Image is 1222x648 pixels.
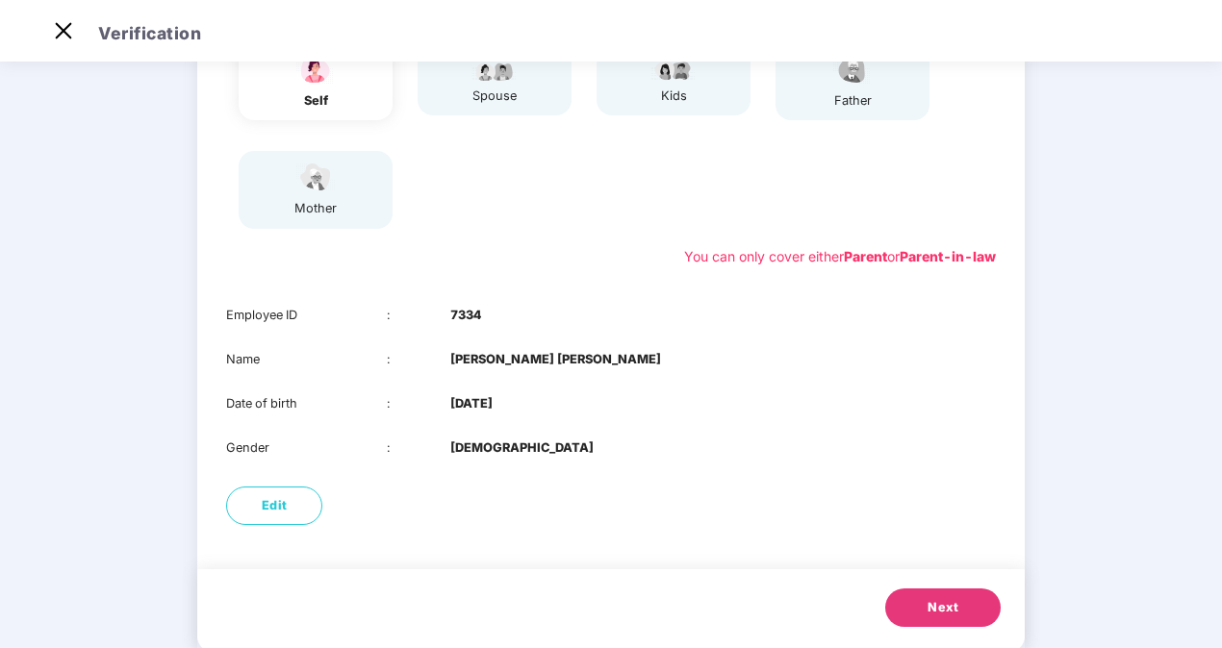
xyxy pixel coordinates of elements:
div: father [828,91,877,111]
img: svg+xml;base64,PHN2ZyBpZD0iRmF0aGVyX2ljb24iIHhtbG5zPSJodHRwOi8vd3d3LnczLm9yZy8yMDAwL3N2ZyIgeG1sbn... [828,53,877,87]
div: : [387,306,451,325]
b: Parent [844,248,887,264]
div: : [387,438,451,458]
div: self [292,91,340,111]
b: [DEMOGRAPHIC_DATA] [450,438,594,458]
div: mother [292,199,340,218]
div: kids [649,87,698,106]
div: spouse [471,87,519,106]
b: 7334 [450,306,481,325]
div: You can only cover either or [684,246,996,267]
img: svg+xml;base64,PHN2ZyB4bWxucz0iaHR0cDovL3d3dy53My5vcmcvMjAwMC9zdmciIHdpZHRoPSI1NCIgaGVpZ2h0PSIzOC... [292,161,340,194]
div: Employee ID [226,306,387,325]
div: : [387,394,451,413]
img: svg+xml;base64,PHN2ZyBpZD0iU3BvdXNlX2ljb24iIHhtbG5zPSJodHRwOi8vd3d3LnczLm9yZy8yMDAwL3N2ZyIgd2lkdG... [292,53,340,87]
button: Next [885,588,1001,627]
b: Parent-in-law [900,248,996,264]
button: Edit [226,486,322,525]
b: [DATE] [450,394,493,413]
img: svg+xml;base64,PHN2ZyB4bWxucz0iaHR0cDovL3d3dy53My5vcmcvMjAwMC9zdmciIHdpZHRoPSI5Ny44OTciIGhlaWdodD... [471,59,519,82]
span: Edit [262,496,288,515]
img: svg+xml;base64,PHN2ZyB4bWxucz0iaHR0cDovL3d3dy53My5vcmcvMjAwMC9zdmciIHdpZHRoPSI3OS4wMzciIGhlaWdodD... [649,59,698,82]
div: Date of birth [226,394,387,413]
div: : [387,350,451,369]
span: Next [928,598,958,617]
b: [PERSON_NAME] [PERSON_NAME] [450,350,661,369]
div: Name [226,350,387,369]
div: Gender [226,438,387,458]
